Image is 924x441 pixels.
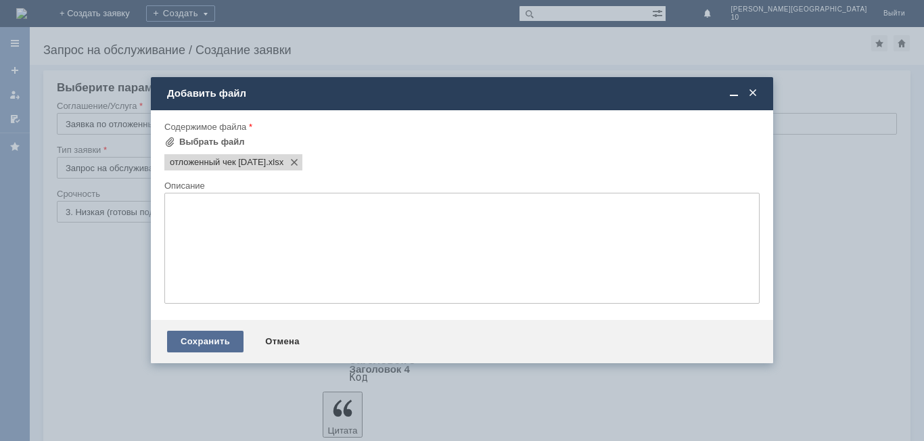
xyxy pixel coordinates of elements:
div: Описание [164,181,757,190]
div: Выбрать файл [179,137,245,147]
span: Свернуть (Ctrl + M) [727,87,741,99]
span: Закрыть [746,87,760,99]
div: Содержимое файла [164,122,757,131]
span: отложенный чек 04.10.2025 г.xlsx [266,157,283,168]
div: просьба удалить [5,5,198,16]
span: отложенный чек 04.10.2025 г.xlsx [170,157,266,168]
div: Добавить файл [167,87,760,99]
